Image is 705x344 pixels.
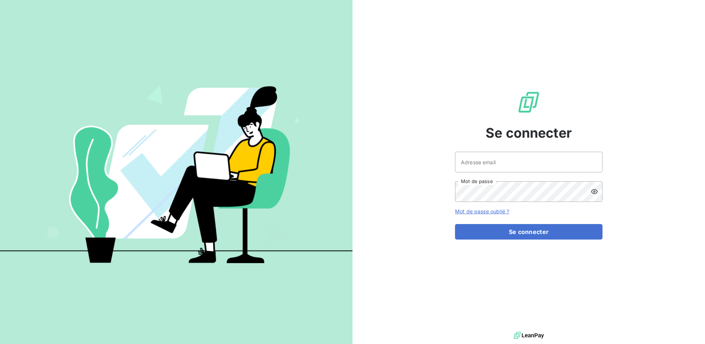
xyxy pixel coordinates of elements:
[486,123,572,143] span: Se connecter
[455,224,602,240] button: Se connecter
[517,90,541,114] img: Logo LeanPay
[455,208,509,214] a: Mot de passe oublié ?
[514,330,544,341] img: logo
[455,152,602,172] input: placeholder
